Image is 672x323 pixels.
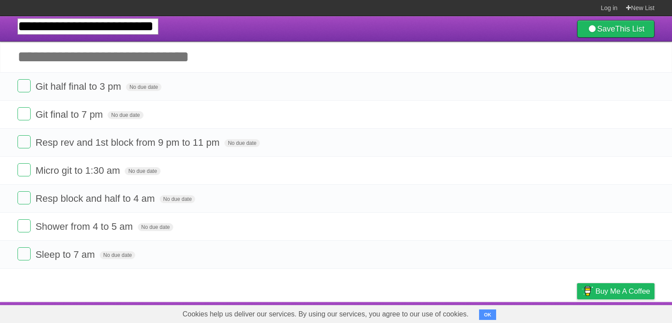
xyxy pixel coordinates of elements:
span: Git half final to 3 pm [35,81,123,92]
span: No due date [224,139,260,147]
span: Micro git to 1:30 am [35,165,122,176]
span: No due date [108,111,143,119]
span: No due date [100,251,135,259]
span: Git final to 7 pm [35,109,105,120]
label: Done [17,163,31,176]
label: Done [17,191,31,204]
span: Cookies help us deliver our services. By using our services, you agree to our use of cookies. [174,305,477,323]
label: Done [17,247,31,260]
span: No due date [138,223,173,231]
b: This List [615,25,644,33]
span: No due date [125,167,160,175]
button: OK [479,309,496,320]
label: Done [17,219,31,232]
span: Resp rev and 1st block from 9 pm to 11 pm [35,137,222,148]
label: Done [17,79,31,92]
a: SaveThis List [577,20,654,38]
label: Done [17,107,31,120]
span: No due date [160,195,195,203]
a: Buy me a coffee [577,283,654,299]
span: Shower from 4 to 5 am [35,221,135,232]
span: Resp block and half to 4 am [35,193,157,204]
span: No due date [126,83,161,91]
a: Privacy [566,304,588,321]
span: Sleep to 7 am [35,249,97,260]
img: Buy me a coffee [581,284,593,298]
label: Done [17,135,31,148]
a: Terms [536,304,555,321]
a: Suggest a feature [599,304,654,321]
a: About [461,304,479,321]
span: Buy me a coffee [595,284,650,299]
a: Developers [490,304,525,321]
